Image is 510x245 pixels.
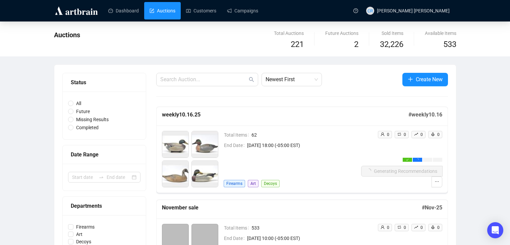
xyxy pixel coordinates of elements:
[108,2,139,19] a: Dashboard
[354,40,358,49] span: 2
[224,142,247,149] span: End Date
[420,132,423,137] span: 0
[224,131,251,139] span: Total Items
[162,161,188,187] img: 3_1.jpg
[73,100,84,107] span: All
[406,158,409,161] span: check
[387,225,389,230] span: 0
[247,235,372,242] span: [DATE] 10:00 (-05:00 EST)
[443,40,456,49] span: 533
[107,174,130,181] input: End date
[416,158,419,161] span: loading
[99,175,104,180] span: to
[397,225,401,229] span: retweet
[150,2,175,19] a: Auctions
[247,142,361,149] span: [DATE] 18:00 (-05:00 EST)
[162,131,188,157] img: 1_1.jpg
[437,225,440,230] span: 0
[54,5,99,16] img: logo
[377,8,450,13] span: [PERSON_NAME] [PERSON_NAME]
[192,131,218,157] img: 2_1.jpg
[71,150,138,159] div: Date Range
[420,225,423,230] span: 0
[224,224,251,232] span: Total Items
[397,132,401,136] span: retweet
[425,30,456,37] div: Available Items
[162,204,422,212] h5: November sale
[402,73,448,86] button: Create New
[380,38,403,51] span: 32,226
[249,77,254,82] span: search
[160,76,247,84] input: Search Auction...
[224,235,247,242] span: End Date
[431,132,435,136] span: rocket
[156,107,448,193] a: weekly10.16.25#weekly10.16Total Items62End Date[DATE] 18:00 (-05:00 EST)FirearmsArtDecoysuser0ret...
[251,224,372,232] span: 533
[404,225,406,230] span: 0
[54,31,80,39] span: Auctions
[251,131,361,139] span: 62
[431,225,435,229] span: rocket
[408,111,442,119] h5: # weekly10.16
[325,30,358,37] div: Future Auctions
[186,2,216,19] a: Customers
[162,111,408,119] h5: weekly10.16.25
[487,222,503,238] div: Open Intercom Messenger
[72,174,96,181] input: Start date
[380,30,403,37] div: Sold Items
[73,124,101,131] span: Completed
[99,175,104,180] span: swap-right
[381,132,385,136] span: user
[422,204,442,212] h5: # Nov-25
[408,77,413,82] span: plus
[416,75,443,84] span: Create New
[192,161,218,187] img: 4_1.jpg
[437,132,440,137] span: 0
[387,132,389,137] span: 0
[353,8,358,13] span: question-circle
[224,180,245,187] span: Firearms
[266,73,318,86] span: Newest First
[381,225,385,229] span: user
[248,180,259,187] span: Art
[414,225,418,229] span: rise
[404,132,406,137] span: 0
[71,78,138,87] div: Status
[73,116,111,123] span: Missing Results
[261,180,280,187] span: Decoys
[73,231,85,238] span: Art
[73,108,93,115] span: Future
[71,202,138,210] div: Departments
[414,132,418,136] span: rise
[227,2,258,19] a: Campaigns
[367,7,373,14] span: CR
[291,40,304,49] span: 221
[361,166,443,177] button: Generating Recommendations
[274,30,304,37] div: Total Auctions
[435,179,439,184] span: ellipsis
[73,223,97,231] span: Firearms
